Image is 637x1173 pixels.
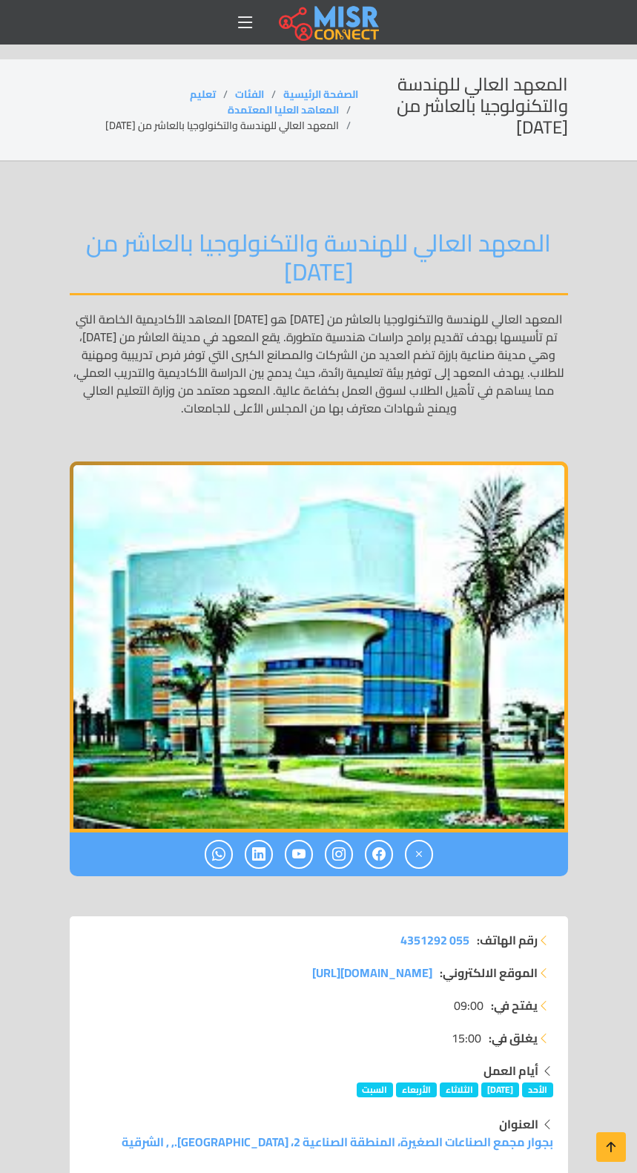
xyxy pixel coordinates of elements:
li: المعهد العالي للهندسة والتكنولوجيا بالعاشر من [DATE] [105,118,358,134]
a: الصفحة الرئيسية [283,85,358,104]
span: 055 4351292 [400,929,469,951]
span: الأحد [522,1082,553,1097]
a: المعاهد العليا المعتمدة [228,100,339,119]
span: الأربعاء [396,1082,437,1097]
span: 15:00 [452,1029,481,1047]
span: الثلاثاء [440,1082,479,1097]
a: [DOMAIN_NAME][URL] [312,964,432,982]
strong: يفتح في: [491,996,538,1014]
h2: المعهد العالي للهندسة والتكنولوجيا بالعاشر من [DATE] [70,229,568,295]
strong: يغلق في: [489,1029,538,1047]
span: [DATE] [481,1082,519,1097]
a: بجوار مجمع الصناعات الصغيرة، المنطقة الصناعية 2، [GEOGRAPHIC_DATA]., , الشرقية [122,1131,553,1153]
img: المعهد العالي للهندسة والتكنولوجيا بالعاشر من رمضان [70,461,568,832]
a: تعليم [190,85,216,104]
span: السبت [357,1082,394,1097]
strong: رقم الهاتف: [477,931,538,949]
h2: المعهد العالي للهندسة والتكنولوجيا بالعاشر من [DATE] [358,74,568,138]
span: [DOMAIN_NAME][URL] [312,962,432,984]
strong: أيام العمل [483,1059,538,1082]
a: 055 4351292 [400,931,469,949]
a: الفئات [235,85,264,104]
strong: الموقع الالكتروني: [440,964,538,982]
strong: العنوان [499,1113,538,1135]
div: 1 / 1 [70,461,568,832]
p: المعهد العالي للهندسة والتكنولوجيا بالعاشر من [DATE] هو [DATE] المعاهد الأكاديمية الخاصة التي تم ... [70,310,568,417]
span: 09:00 [454,996,483,1014]
img: main.misr_connect [279,4,378,41]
